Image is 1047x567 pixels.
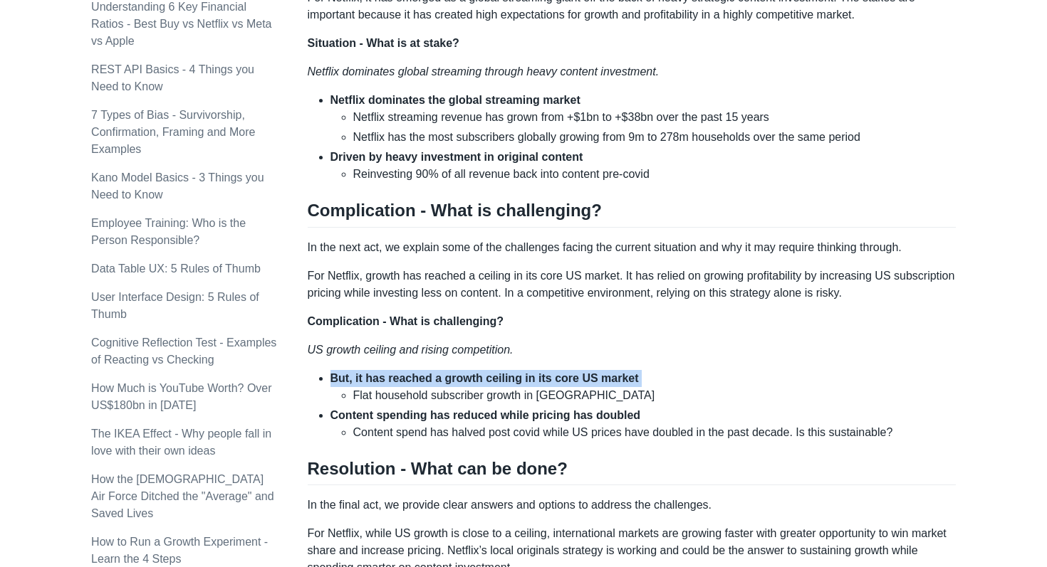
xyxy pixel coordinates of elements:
[91,291,259,320] a: User Interface Design: 5 Rules of Thumb
[308,344,514,356] em: US growth ceiling and rising competition.
[308,315,504,327] strong: Complication - What is challenging?
[91,263,261,275] a: Data Table UX: 5 Rules of Thumb
[330,94,580,106] strong: Netflix dominates the global streaming market
[330,151,583,163] strong: Driven by heavy investment in original content
[353,109,956,126] li: Netflix streaming revenue has grown from +$1bn to +$38bn over the past 15 years
[353,129,956,146] li: Netflix has the most subscribers globally growing from 9m to 278m households over the same period
[91,171,264,201] a: Kano Model Basics - 3 Things you Need to Know
[91,63,254,92] a: REST API Basics - 4 Things you Need to Know
[91,109,255,155] a: 7 Types of Bias - Survivorship, Confirmation, Framing and More Examples
[353,424,956,441] li: Content spend has halved post covid while US prices have doubled in the past decade. Is this sust...
[91,382,271,411] a: How Much is YouTube Worth? Over US$180bn in [DATE]
[353,387,956,404] li: Flat household subscriber growth in [GEOGRAPHIC_DATA]
[308,497,956,514] p: In the final act, we provide clear answers and options to address the challenges.
[91,1,271,47] a: Understanding 6 Key Financial Ratios - Best Buy vs Netflix vs Meta vs Apple
[308,239,956,256] p: In the next act, we explain some of the challenges facing the current situation and why it may re...
[91,428,271,457] a: The IKEA Effect - Why people fall in love with their own ideas
[91,536,268,565] a: How to Run a Growth Experiment - Learn the 4 Steps
[308,37,459,49] strong: Situation - What is at stake?
[91,337,276,366] a: Cognitive Reflection Test - Examples of Reacting vs Checking
[91,217,246,246] a: Employee Training: Who is the Person Responsible?
[330,372,639,384] strong: But, it has reached a growth ceiling in its core US market
[330,409,641,421] strong: Content spending has reduced while pricing has doubled
[91,473,274,519] a: How the [DEMOGRAPHIC_DATA] Air Force Ditched the "Average" and Saved Lives
[308,458,956,485] h2: Resolution - What can be done?
[308,267,956,302] p: For Netflix, growth has reached a ceiling in its core US market. It has relied on growing profita...
[353,166,956,183] li: Reinvesting 90% of all revenue back into content pre-covid
[308,200,956,227] h2: Complication - What is challenging?
[308,65,660,78] em: Netflix dominates global streaming through heavy content investment.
